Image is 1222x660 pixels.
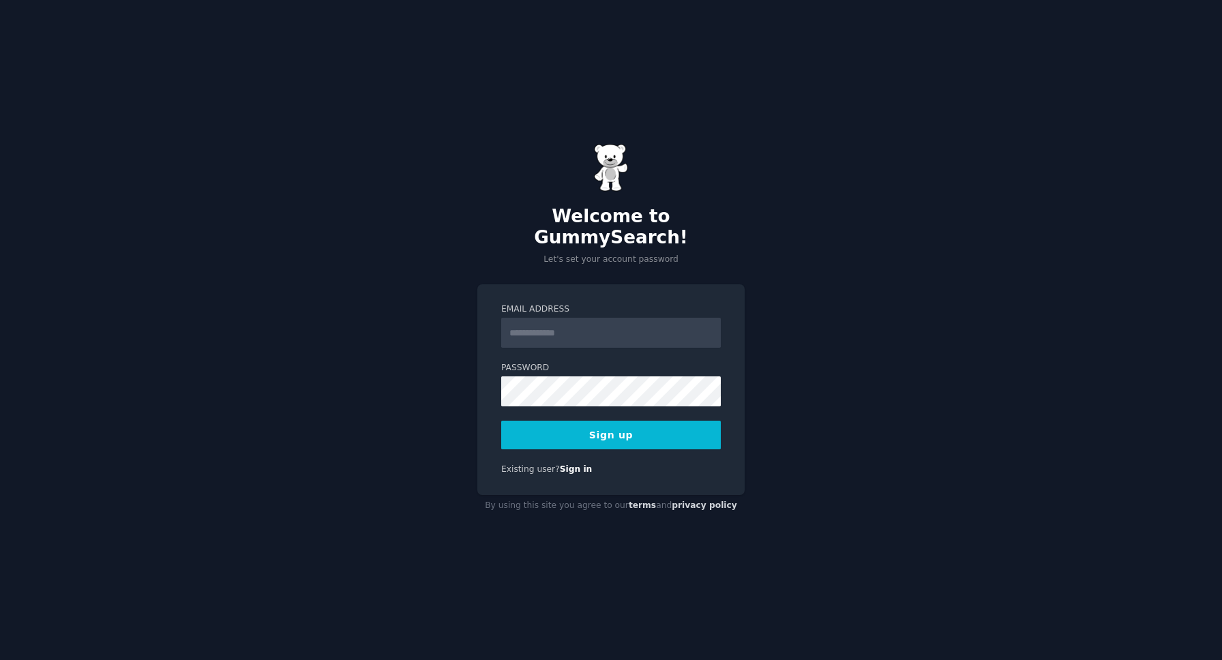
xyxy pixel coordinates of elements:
span: Existing user? [501,464,560,474]
a: privacy policy [672,500,737,510]
img: Gummy Bear [594,144,628,192]
div: By using this site you agree to our and [477,495,745,517]
h2: Welcome to GummySearch! [477,206,745,249]
label: Email Address [501,303,721,316]
a: Sign in [560,464,593,474]
a: terms [629,500,656,510]
button: Sign up [501,421,721,449]
label: Password [501,362,721,374]
p: Let's set your account password [477,254,745,266]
